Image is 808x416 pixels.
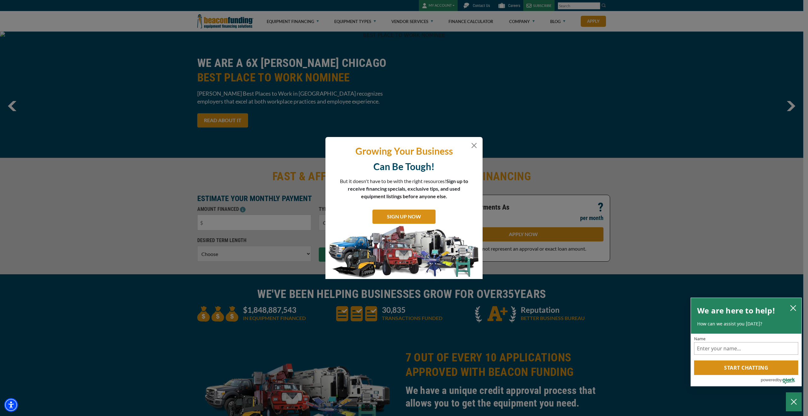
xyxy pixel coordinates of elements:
[330,145,478,157] p: Growing Your Business
[788,303,798,312] button: close chatbox
[697,321,795,327] p: How can we assist you [DATE]?
[348,178,468,199] span: Sign up to receive financing specials, exclusive tips, and used equipment listings before anyone ...
[340,177,468,200] p: But it doesn't have to be with the right resources!
[4,398,18,412] div: Accessibility Menu
[691,298,802,387] div: olark chatbox
[761,375,801,386] a: Powered by Olark - open in a new tab
[470,142,478,149] button: Close
[786,392,802,411] button: Close Chatbox
[325,225,483,279] img: subscribe-modal.jpg
[697,304,775,317] h2: We are here to help!
[761,376,777,384] span: powered
[694,342,798,355] input: Name
[777,376,782,384] span: by
[330,160,478,173] p: Can Be Tough!
[694,337,798,341] label: Name
[694,360,798,375] button: Start chatting
[372,210,436,224] a: SIGN UP NOW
